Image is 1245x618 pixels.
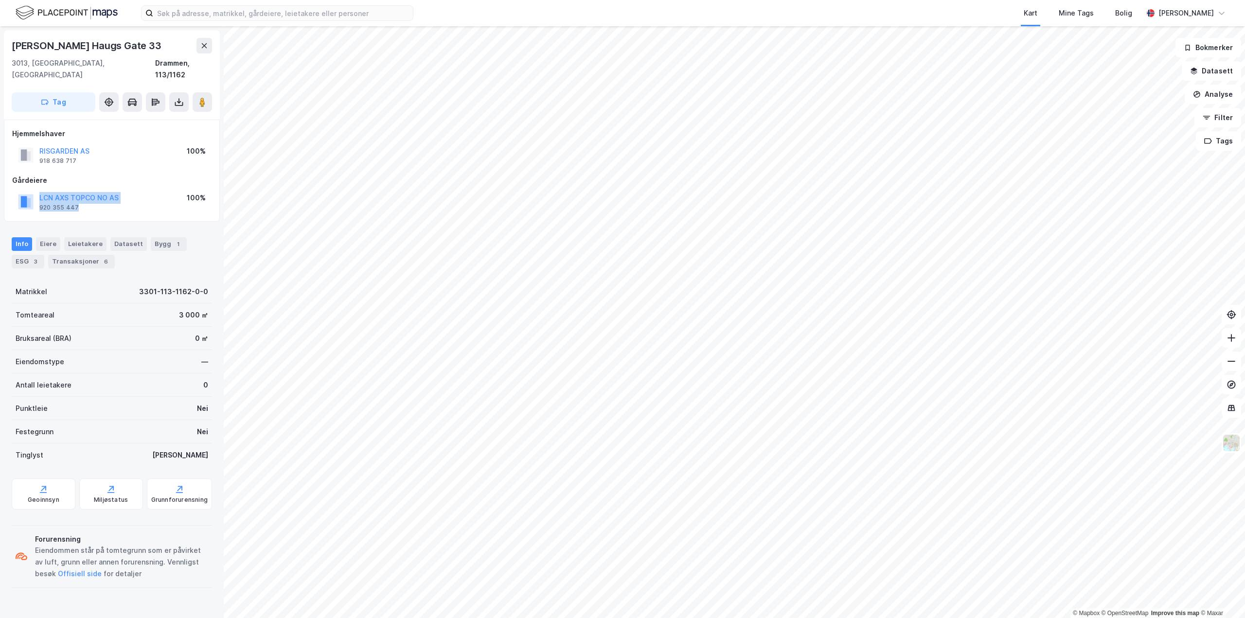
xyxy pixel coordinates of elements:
div: Festegrunn [16,426,53,438]
div: Grunnforurensning [151,496,208,504]
a: OpenStreetMap [1102,610,1149,617]
div: Miljøstatus [94,496,128,504]
div: Kontrollprogram for chat [1196,571,1245,618]
div: Gårdeiere [12,175,212,186]
button: Tags [1196,131,1241,151]
button: Analyse [1185,85,1241,104]
div: Kart [1024,7,1037,19]
div: Transaksjoner [48,255,115,268]
div: 918 638 717 [39,157,76,165]
div: 920 355 447 [39,204,79,212]
iframe: Chat Widget [1196,571,1245,618]
div: Eiendomstype [16,356,64,368]
button: Bokmerker [1175,38,1241,57]
div: Antall leietakere [16,379,71,391]
div: Forurensning [35,533,208,545]
div: Eiere [36,237,60,251]
div: 1 [173,239,183,249]
div: Punktleie [16,403,48,414]
button: Datasett [1182,61,1241,81]
div: 0 ㎡ [195,333,208,344]
div: Matrikkel [16,286,47,298]
div: ESG [12,255,44,268]
div: Mine Tags [1059,7,1094,19]
img: Z [1222,434,1241,452]
a: Mapbox [1073,610,1100,617]
div: Nei [197,426,208,438]
div: Tomteareal [16,309,54,321]
div: 100% [187,145,206,157]
div: Tinglyst [16,449,43,461]
div: Hjemmelshaver [12,128,212,140]
input: Søk på adresse, matrikkel, gårdeiere, leietakere eller personer [153,6,413,20]
div: 100% [187,192,206,204]
div: [PERSON_NAME] Haugs Gate 33 [12,38,163,53]
div: Info [12,237,32,251]
div: 3 [31,257,40,266]
div: Drammen, 113/1162 [155,57,212,81]
div: Bygg [151,237,187,251]
button: Filter [1194,108,1241,127]
div: Nei [197,403,208,414]
div: — [201,356,208,368]
button: Tag [12,92,95,112]
div: Datasett [110,237,147,251]
div: Leietakere [64,237,107,251]
div: Bolig [1115,7,1132,19]
div: [PERSON_NAME] [152,449,208,461]
div: 6 [101,257,111,266]
div: 3 000 ㎡ [179,309,208,321]
div: [PERSON_NAME] [1158,7,1214,19]
div: 0 [203,379,208,391]
a: Improve this map [1151,610,1199,617]
div: Eiendommen står på tomtegrunn som er påvirket av luft, grunn eller annen forurensning. Vennligst ... [35,545,208,580]
div: Bruksareal (BRA) [16,333,71,344]
img: logo.f888ab2527a4732fd821a326f86c7f29.svg [16,4,118,21]
div: 3301-113-1162-0-0 [139,286,208,298]
div: Geoinnsyn [28,496,59,504]
div: 3013, [GEOGRAPHIC_DATA], [GEOGRAPHIC_DATA] [12,57,155,81]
